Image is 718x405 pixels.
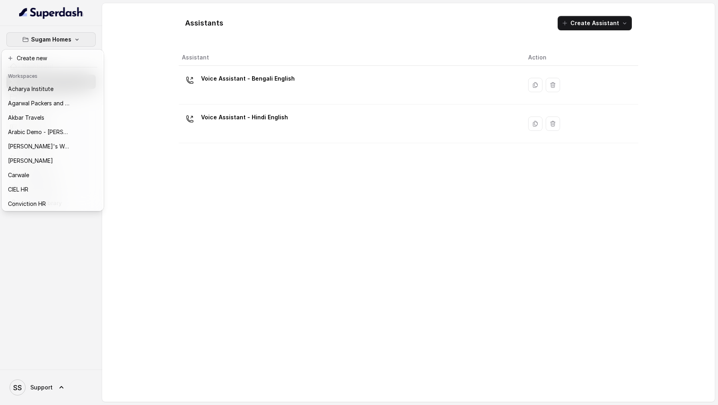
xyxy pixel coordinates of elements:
[8,127,72,137] p: Arabic Demo - [PERSON_NAME]
[2,49,104,211] div: Sugam Homes
[8,142,72,151] p: [PERSON_NAME]'s Workspace
[6,32,96,47] button: Sugam Homes
[8,156,53,166] p: [PERSON_NAME]
[8,185,28,194] p: CIEL HR
[3,69,102,82] header: Workspaces
[8,99,72,108] p: Agarwal Packers and Movers - DRS Group
[8,113,44,122] p: Akbar Travels
[8,199,46,209] p: Conviction HR
[3,51,102,65] button: Create new
[8,170,29,180] p: Carwale
[8,84,53,94] p: Acharya Institute
[31,35,71,44] p: Sugam Homes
